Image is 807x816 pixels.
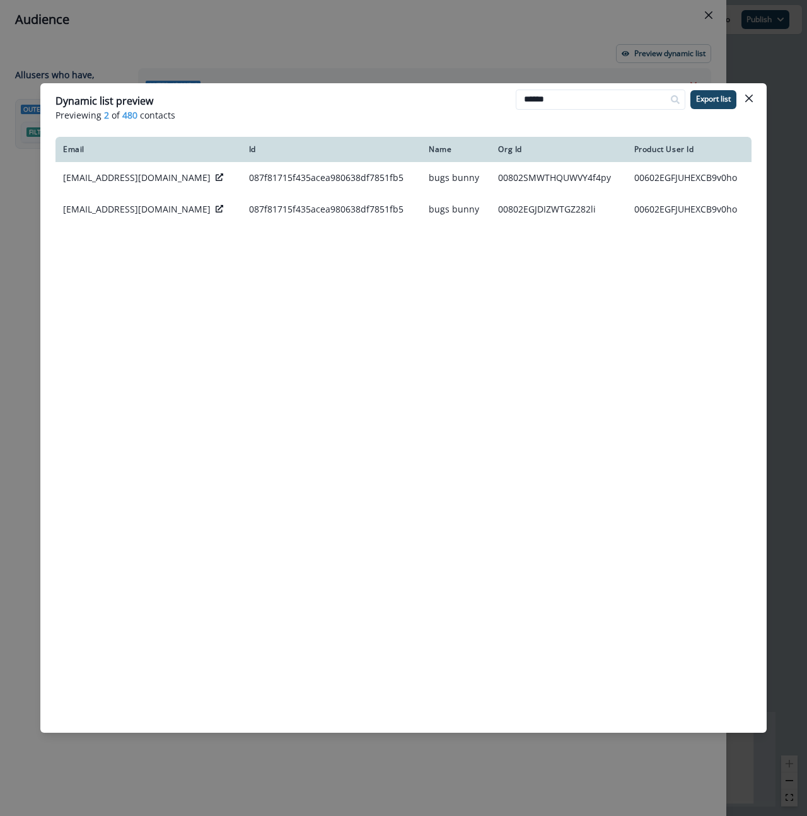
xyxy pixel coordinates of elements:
button: Close [739,88,759,108]
td: bugs bunny [421,194,491,225]
p: Export list [696,95,731,103]
td: bugs bunny [421,162,491,194]
td: 00602EGFJUHEXCB9v0ho [627,162,752,194]
p: Dynamic list preview [55,93,153,108]
div: Id [249,144,414,154]
td: 00802EGJDIZWTGZ282li [491,194,626,225]
td: 087f81715f435acea980638df7851fb5 [241,194,421,225]
td: 087f81715f435acea980638df7851fb5 [241,162,421,194]
p: Previewing of contacts [55,108,752,122]
div: Org Id [498,144,618,154]
div: Name [429,144,483,154]
p: [EMAIL_ADDRESS][DOMAIN_NAME] [63,203,211,216]
td: 00602EGFJUHEXCB9v0ho [627,194,752,225]
td: 00802SMWTHQUWVY4f4py [491,162,626,194]
p: [EMAIL_ADDRESS][DOMAIN_NAME] [63,172,211,184]
div: Product User Id [634,144,744,154]
span: 480 [122,108,137,122]
span: 2 [104,108,109,122]
div: Email [63,144,234,154]
button: Export list [690,90,736,109]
